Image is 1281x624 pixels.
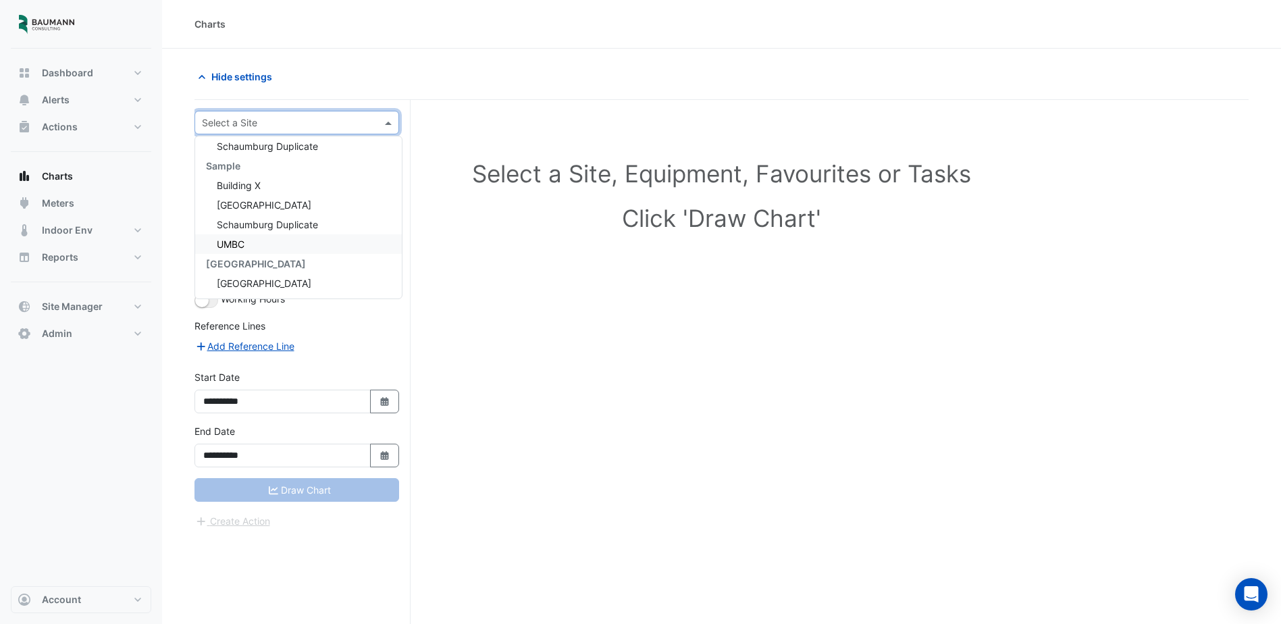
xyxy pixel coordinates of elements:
img: Company Logo [16,11,77,38]
span: [GEOGRAPHIC_DATA] [217,199,311,211]
button: Charts [11,163,151,190]
h1: Select a Site, Equipment, Favourites or Tasks [224,159,1219,188]
button: Actions [11,113,151,140]
button: Hide settings [194,65,281,88]
label: Start Date [194,370,240,384]
button: Dashboard [11,59,151,86]
app-icon: Meters [18,197,31,210]
app-icon: Indoor Env [18,224,31,237]
label: End Date [194,424,235,438]
span: Account [42,593,81,606]
span: Actions [42,120,78,134]
span: Schaumburg Duplicate [217,140,318,152]
button: Admin [11,320,151,347]
div: Charts [194,17,226,31]
button: Add Reference Line [194,338,295,354]
span: Admin [42,327,72,340]
span: Alerts [42,93,70,107]
div: Open Intercom Messenger [1235,578,1267,610]
app-icon: Actions [18,120,31,134]
span: Dashboard [42,66,93,80]
span: Site Manager [42,300,103,313]
app-icon: Reports [18,251,31,264]
button: Indoor Env [11,217,151,244]
span: Schaumburg Duplicate [217,219,318,230]
div: Options List [195,136,402,298]
span: Indoor Env [42,224,93,237]
app-icon: Admin [18,327,31,340]
fa-icon: Select Date [379,396,391,407]
button: Account [11,586,151,613]
app-escalated-ticket-create-button: Please correct errors first [194,514,271,525]
span: Meters [42,197,74,210]
fa-icon: Select Date [379,450,391,461]
span: Sample [206,160,240,172]
span: Reports [42,251,78,264]
span: [GEOGRAPHIC_DATA] [217,278,311,289]
app-icon: Alerts [18,93,31,107]
app-icon: Dashboard [18,66,31,80]
button: Site Manager [11,293,151,320]
app-icon: Site Manager [18,300,31,313]
button: Meters [11,190,151,217]
app-icon: Charts [18,170,31,183]
span: Building X [217,180,261,191]
label: Reference Lines [194,319,265,333]
span: Working Hours [221,293,285,305]
span: [GEOGRAPHIC_DATA] [206,258,306,269]
button: Reports [11,244,151,271]
span: UMBC [217,238,244,250]
span: Charts [42,170,73,183]
span: Hide settings [211,70,272,84]
button: Alerts [11,86,151,113]
h1: Click 'Draw Chart' [224,204,1219,232]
